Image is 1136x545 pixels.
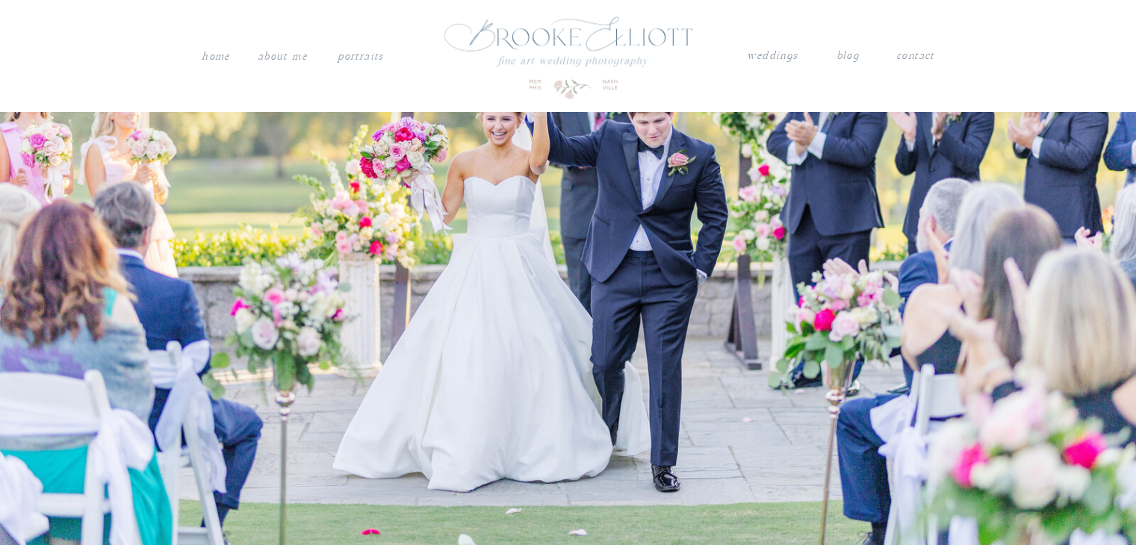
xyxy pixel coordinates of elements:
a: weddings [747,46,799,66]
a: Home [202,47,231,66]
a: PORTRAITS [336,47,386,62]
a: blog [837,46,859,66]
a: About me [256,47,309,66]
a: contact [896,46,935,61]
